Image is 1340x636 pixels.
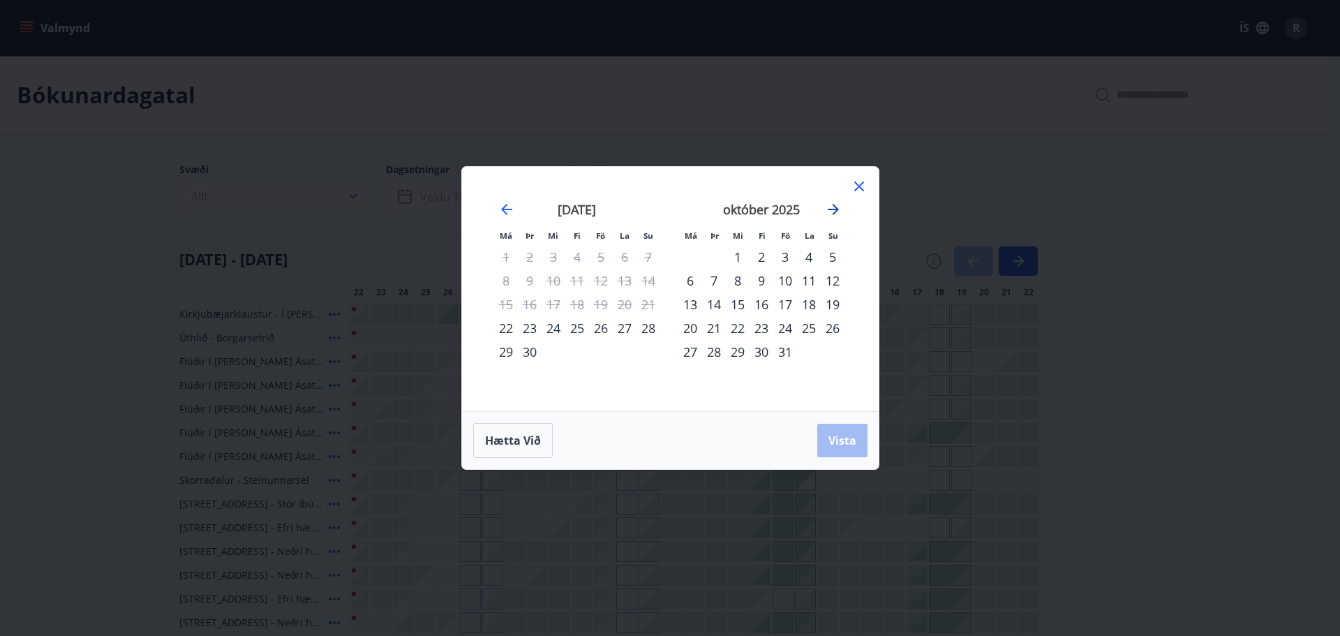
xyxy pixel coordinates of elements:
td: Not available. sunnudagur, 21. september 2025 [636,293,660,316]
td: Not available. laugardagur, 20. september 2025 [613,293,636,316]
td: Not available. laugardagur, 13. september 2025 [613,269,636,293]
div: Move forward to switch to the next month. [825,201,842,218]
div: 27 [613,316,636,340]
div: 22 [726,316,750,340]
div: 26 [589,316,613,340]
td: Choose mánudagur, 22. september 2025 as your check-in date. It’s available. [494,316,518,340]
div: 28 [636,316,660,340]
div: 23 [518,316,542,340]
div: 9 [750,269,773,293]
div: 27 [678,340,702,364]
td: Choose sunnudagur, 5. október 2025 as your check-in date. It’s available. [821,245,844,269]
div: 30 [750,340,773,364]
small: Fi [759,230,766,241]
div: 11 [797,269,821,293]
small: Mi [548,230,558,241]
td: Not available. miðvikudagur, 3. september 2025 [542,245,565,269]
td: Choose þriðjudagur, 30. september 2025 as your check-in date. It’s available. [518,340,542,364]
td: Not available. þriðjudagur, 2. september 2025 [518,245,542,269]
td: Choose mánudagur, 6. október 2025 as your check-in date. It’s available. [678,269,702,293]
td: Choose miðvikudagur, 15. október 2025 as your check-in date. It’s available. [726,293,750,316]
small: Su [643,230,653,241]
button: Hætta við [473,423,553,458]
td: Choose miðvikudagur, 29. október 2025 as your check-in date. It’s available. [726,340,750,364]
small: Fö [596,230,605,241]
div: 6 [678,269,702,293]
td: Choose fimmtudagur, 2. október 2025 as your check-in date. It’s available. [750,245,773,269]
td: Choose sunnudagur, 26. október 2025 as your check-in date. It’s available. [821,316,844,340]
div: 31 [773,340,797,364]
div: 21 [702,316,726,340]
td: Choose miðvikudagur, 1. október 2025 as your check-in date. It’s available. [726,245,750,269]
td: Not available. fimmtudagur, 4. september 2025 [565,245,589,269]
small: Su [828,230,838,241]
td: Choose föstudagur, 24. október 2025 as your check-in date. It’s available. [773,316,797,340]
div: 22 [494,316,518,340]
td: Choose föstudagur, 31. október 2025 as your check-in date. It’s available. [773,340,797,364]
div: 15 [726,293,750,316]
td: Choose mánudagur, 29. september 2025 as your check-in date. It’s available. [494,340,518,364]
td: Choose miðvikudagur, 22. október 2025 as your check-in date. It’s available. [726,316,750,340]
td: Choose miðvikudagur, 8. október 2025 as your check-in date. It’s available. [726,269,750,293]
td: Not available. mánudagur, 15. september 2025 [494,293,518,316]
td: Not available. miðvikudagur, 10. september 2025 [542,269,565,293]
div: 25 [565,316,589,340]
td: Choose fimmtudagur, 9. október 2025 as your check-in date. It’s available. [750,269,773,293]
td: Choose þriðjudagur, 14. október 2025 as your check-in date. It’s available. [702,293,726,316]
div: 29 [494,340,518,364]
td: Choose þriðjudagur, 28. október 2025 as your check-in date. It’s available. [702,340,726,364]
td: Choose mánudagur, 13. október 2025 as your check-in date. It’s available. [678,293,702,316]
div: 17 [773,293,797,316]
div: 3 [773,245,797,269]
td: Not available. föstudagur, 19. september 2025 [589,293,613,316]
small: Fi [574,230,581,241]
small: Má [500,230,512,241]
small: Mi [733,230,743,241]
td: Not available. mánudagur, 8. september 2025 [494,269,518,293]
td: Choose fimmtudagur, 23. október 2025 as your check-in date. It’s available. [750,316,773,340]
div: 14 [702,293,726,316]
td: Choose fimmtudagur, 30. október 2025 as your check-in date. It’s available. [750,340,773,364]
div: Move backward to switch to the previous month. [498,201,515,218]
div: 5 [821,245,844,269]
div: 19 [821,293,844,316]
td: Choose fimmtudagur, 16. október 2025 as your check-in date. It’s available. [750,293,773,316]
td: Choose mánudagur, 20. október 2025 as your check-in date. It’s available. [678,316,702,340]
div: 24 [773,316,797,340]
td: Not available. laugardagur, 6. september 2025 [613,245,636,269]
small: La [620,230,630,241]
strong: október 2025 [723,201,800,218]
div: 1 [726,245,750,269]
small: Fö [781,230,790,241]
div: 4 [797,245,821,269]
td: Choose miðvikudagur, 24. september 2025 as your check-in date. It’s available. [542,316,565,340]
div: 16 [750,293,773,316]
td: Choose laugardagur, 25. október 2025 as your check-in date. It’s available. [797,316,821,340]
div: 23 [750,316,773,340]
td: Choose laugardagur, 4. október 2025 as your check-in date. It’s available. [797,245,821,269]
td: Choose sunnudagur, 12. október 2025 as your check-in date. It’s available. [821,269,844,293]
div: 24 [542,316,565,340]
td: Choose þriðjudagur, 7. október 2025 as your check-in date. It’s available. [702,269,726,293]
td: Not available. föstudagur, 5. september 2025 [589,245,613,269]
td: Choose föstudagur, 10. október 2025 as your check-in date. It’s available. [773,269,797,293]
div: 20 [678,316,702,340]
div: 29 [726,340,750,364]
span: Hætta við [485,433,541,448]
strong: [DATE] [558,201,596,218]
div: 13 [678,293,702,316]
div: 10 [773,269,797,293]
td: Choose þriðjudagur, 23. september 2025 as your check-in date. It’s available. [518,316,542,340]
td: Choose laugardagur, 27. september 2025 as your check-in date. It’s available. [613,316,636,340]
td: Not available. þriðjudagur, 16. september 2025 [518,293,542,316]
div: 7 [702,269,726,293]
small: Má [685,230,697,241]
td: Choose mánudagur, 27. október 2025 as your check-in date. It’s available. [678,340,702,364]
td: Not available. sunnudagur, 14. september 2025 [636,269,660,293]
small: La [805,230,814,241]
td: Not available. fimmtudagur, 18. september 2025 [565,293,589,316]
div: 26 [821,316,844,340]
td: Not available. föstudagur, 12. september 2025 [589,269,613,293]
td: Choose sunnudagur, 28. september 2025 as your check-in date. It’s available. [636,316,660,340]
td: Choose þriðjudagur, 21. október 2025 as your check-in date. It’s available. [702,316,726,340]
